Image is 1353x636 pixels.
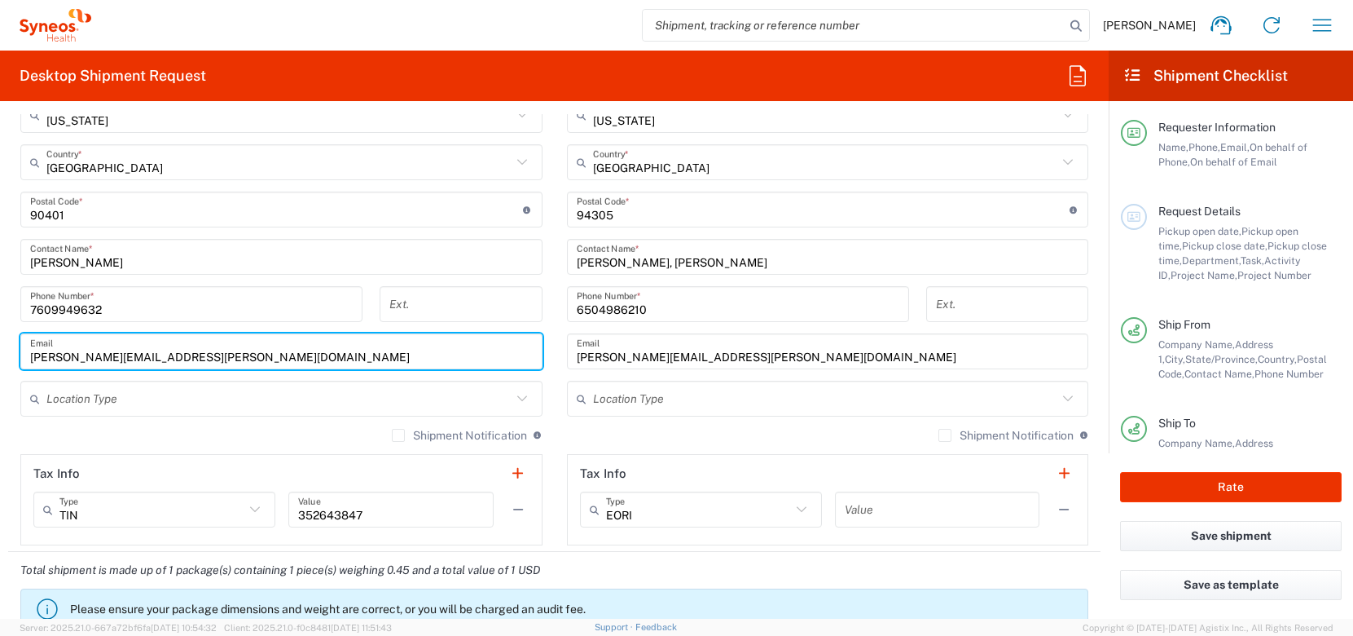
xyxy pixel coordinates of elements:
em: Total shipment is made up of 1 package(s) containing 1 piece(s) weighing 0.45 and a total value o... [8,563,552,576]
span: Department, [1182,254,1241,267]
h2: Shipment Checklist [1123,66,1288,86]
span: City, [1165,452,1185,464]
span: Contact Name, [1184,368,1254,380]
span: Project Number [1237,269,1311,281]
span: Company Name, [1158,338,1235,351]
span: Ship To [1158,417,1196,430]
span: Name, [1158,141,1188,153]
p: Please ensure your package dimensions and weight are correct, or you will be charged an audit fee. [70,602,1081,616]
span: Ship From [1158,318,1210,331]
span: Country, [1258,353,1297,365]
h2: Tax Info [33,466,80,482]
span: [PERSON_NAME] [1103,18,1196,33]
a: Feedback [635,622,677,632]
button: Save shipment [1120,521,1342,551]
span: Email, [1220,141,1250,153]
span: Client: 2025.21.0-f0c8481 [224,623,392,633]
label: Shipment Notification [938,429,1074,442]
span: Request Details [1158,205,1241,218]
span: Project Name, [1171,269,1237,281]
span: Copyright © [DATE]-[DATE] Agistix Inc., All Rights Reserved [1083,621,1333,635]
input: Shipment, tracking or reference number [643,10,1065,41]
span: State/Province, [1185,452,1258,464]
span: Task, [1241,254,1264,267]
span: Company Name, [1158,437,1235,449]
a: Support [595,622,635,632]
span: Requester Information [1158,121,1276,134]
span: City, [1165,353,1185,365]
span: Phone, [1188,141,1220,153]
h2: Desktop Shipment Request [20,66,206,86]
button: Rate [1120,472,1342,502]
span: Country, [1258,452,1297,464]
span: Phone Number [1254,368,1324,380]
span: [DATE] 11:51:43 [331,623,392,633]
span: On behalf of Email [1190,156,1277,168]
span: State/Province, [1185,353,1258,365]
button: Save as template [1120,570,1342,600]
span: Pickup open date, [1158,225,1241,237]
span: [DATE] 10:54:32 [151,623,217,633]
span: Server: 2025.21.0-667a72bf6fa [20,623,217,633]
span: Pickup close date, [1182,240,1267,252]
label: Shipment Notification [392,429,527,442]
h2: Tax Info [580,466,626,482]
